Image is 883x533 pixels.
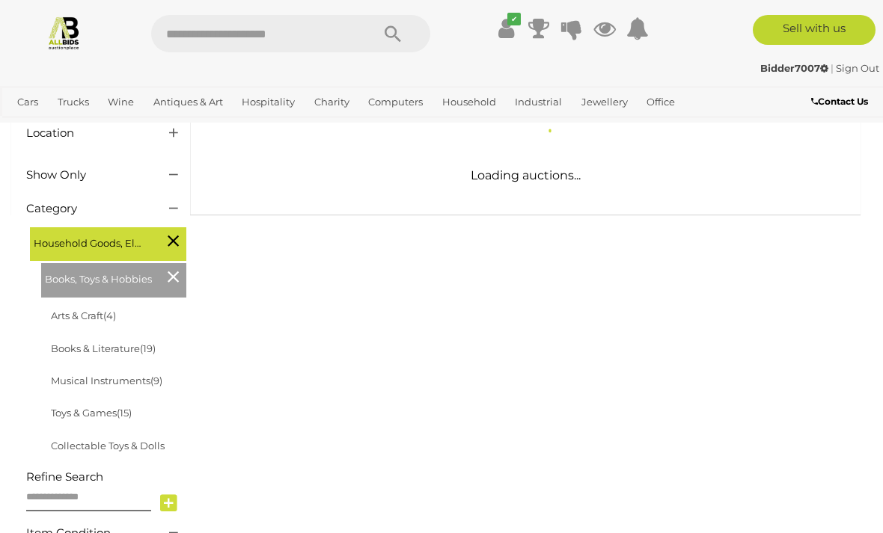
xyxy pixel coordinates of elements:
h4: Refine Search [26,471,186,484]
a: Toys & Games(15) [51,407,132,419]
a: Wine [102,90,140,114]
a: Sign Out [836,62,879,74]
b: Contact Us [811,96,868,107]
a: Books & Literature(19) [51,342,156,354]
a: Contact Us [811,93,872,110]
a: Trucks [52,90,95,114]
i: ✔ [507,13,521,25]
h4: Category [26,203,147,215]
span: Household Goods, Electricals & Hobbies [34,231,146,252]
strong: Bidder7007 [760,62,828,74]
a: Cars [11,90,44,114]
a: Arts & Craft(4) [51,309,116,321]
a: ✔ [495,15,517,42]
a: Antiques & Art [147,90,229,114]
span: (19) [140,342,156,354]
a: Office [641,90,681,114]
a: Charity [308,90,355,114]
img: Allbids.com.au [46,15,82,50]
h4: Show Only [26,169,147,182]
a: Bidder7007 [760,62,831,74]
a: Hospitality [236,90,301,114]
a: [GEOGRAPHIC_DATA] [61,114,180,139]
a: Household [436,90,502,114]
a: Jewellery [575,90,634,114]
a: Sports [11,114,54,139]
a: Computers [362,90,429,114]
a: Sell with us [753,15,876,45]
span: (15) [117,407,132,419]
button: Search [355,15,430,52]
span: Books, Toys & Hobbies [45,267,157,288]
span: (4) [103,309,116,321]
a: Musical Instruments(9) [51,375,162,386]
h4: Location [26,127,147,140]
a: Industrial [509,90,568,114]
a: Collectable Toys & Dolls [51,440,165,452]
span: | [831,62,834,74]
span: (9) [150,375,162,386]
span: Loading auctions... [471,168,581,182]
